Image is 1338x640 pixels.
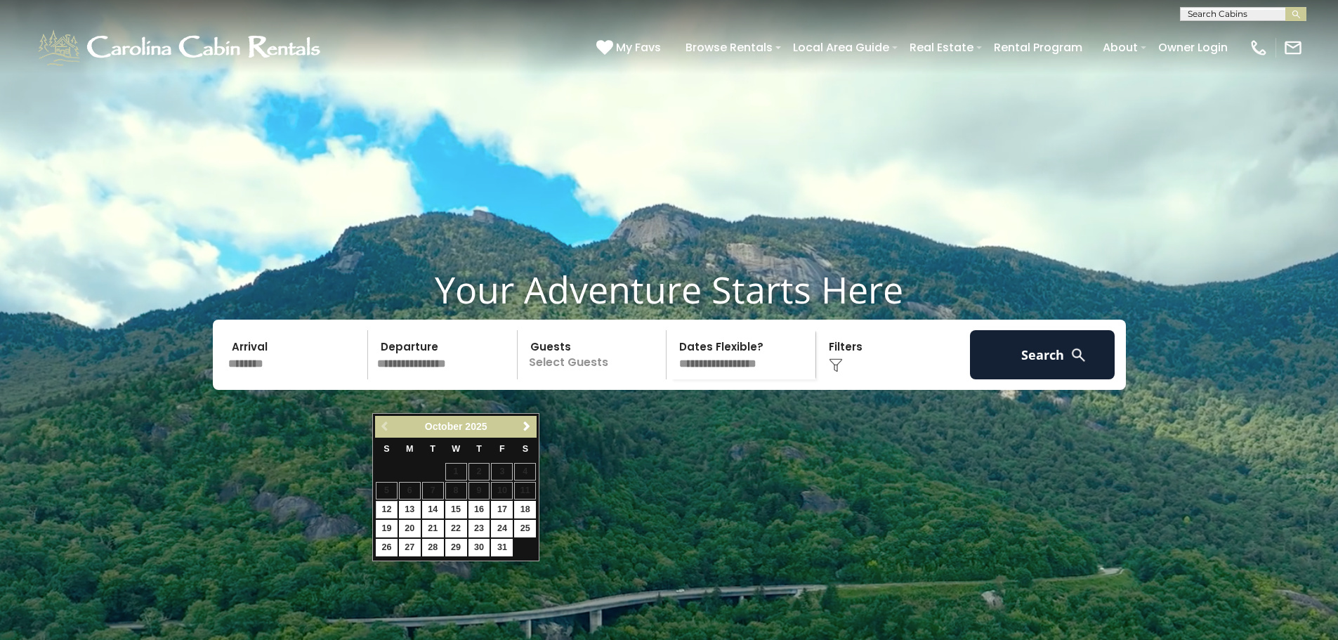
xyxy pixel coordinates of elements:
span: 2025 [465,421,487,432]
h1: Your Adventure Starts Here [11,268,1327,311]
a: About [1096,35,1145,60]
img: search-regular-white.png [1070,346,1087,364]
img: mail-regular-white.png [1283,38,1303,58]
span: October [425,421,463,432]
a: Next [518,418,535,436]
a: Owner Login [1151,35,1235,60]
a: 17 [491,501,513,518]
p: Select Guests [522,330,667,379]
a: 13 [399,501,421,518]
a: 22 [445,520,467,537]
a: Local Area Guide [786,35,896,60]
a: 30 [468,539,490,556]
a: 14 [422,501,444,518]
a: 12 [376,501,398,518]
a: 28 [422,539,444,556]
a: 24 [491,520,513,537]
a: 26 [376,539,398,556]
img: phone-regular-white.png [1249,38,1268,58]
a: Rental Program [987,35,1089,60]
a: 25 [514,520,536,537]
span: Next [521,421,532,432]
span: Saturday [523,444,528,454]
a: 21 [422,520,444,537]
a: 16 [468,501,490,518]
span: Tuesday [430,444,435,454]
a: 15 [445,501,467,518]
a: Real Estate [903,35,980,60]
span: Friday [499,444,505,454]
a: 31 [491,539,513,556]
span: My Favs [616,39,661,56]
a: Browse Rentals [678,35,780,60]
a: 18 [514,501,536,518]
button: Search [970,330,1115,379]
img: filter--v1.png [829,358,843,372]
a: 20 [399,520,421,537]
span: Thursday [476,444,482,454]
a: 19 [376,520,398,537]
span: Sunday [383,444,389,454]
a: 29 [445,539,467,556]
a: 27 [399,539,421,556]
a: My Favs [596,39,664,57]
a: 23 [468,520,490,537]
span: Monday [406,444,414,454]
span: Wednesday [452,444,460,454]
img: White-1-1-2.png [35,27,327,69]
